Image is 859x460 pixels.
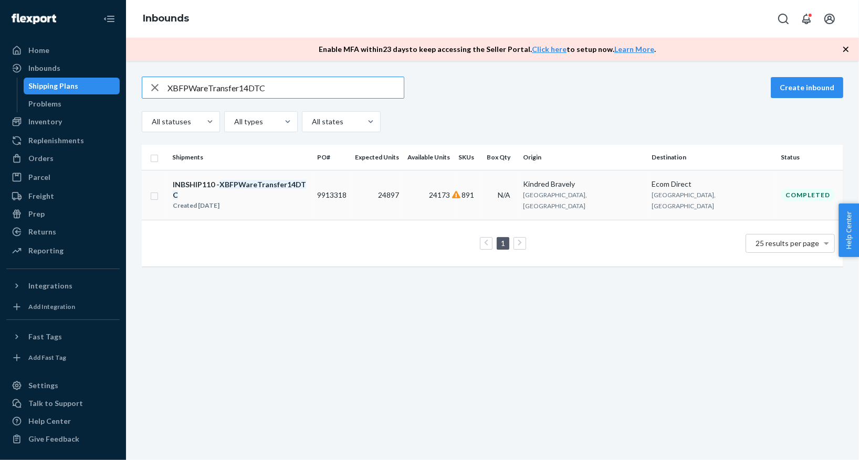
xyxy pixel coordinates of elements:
div: Fast Tags [28,331,62,342]
button: Close Navigation [99,8,120,29]
div: Inbounds [28,63,60,73]
div: Replenishments [28,135,84,146]
th: Available Units [403,145,454,170]
th: PO# [313,145,351,170]
a: Orders [6,150,120,167]
input: Search inbounds by name, destination, msku... [167,77,404,98]
div: Add Fast Tag [28,353,66,362]
a: Add Fast Tag [6,349,120,366]
button: Help Center [839,204,859,257]
th: Origin [519,145,647,170]
a: Problems [24,95,120,112]
span: [GEOGRAPHIC_DATA], [GEOGRAPHIC_DATA] [652,191,716,210]
th: Destination [648,145,777,170]
div: Add Integration [28,302,75,311]
div: Talk to Support [28,398,83,409]
span: N/A [498,190,510,199]
button: Integrations [6,277,120,294]
th: Box Qty [483,145,519,170]
input: All statuses [151,116,152,127]
div: Orders [28,153,54,164]
th: Status [777,145,843,170]
div: Prep [28,209,45,219]
a: Replenishments [6,132,120,149]
span: 891 [462,190,474,199]
a: Reporting [6,242,120,259]
a: Returns [6,223,120,240]
button: Open Search Box [773,8,794,29]
span: 24897 [378,190,399,199]
button: Open account menu [819,8,840,29]
th: SKUs [454,145,483,170]
div: Home [28,45,49,56]
div: Kindred Bravely [523,179,643,189]
div: Freight [28,191,54,201]
span: 25 results per page [756,239,820,248]
div: Ecom Direct [652,179,772,189]
div: Integrations [28,281,72,291]
div: Help Center [28,416,71,426]
a: Talk to Support [6,395,120,412]
a: Inbounds [143,13,189,24]
span: [GEOGRAPHIC_DATA], [GEOGRAPHIC_DATA] [523,191,587,210]
ol: breadcrumbs [134,4,197,34]
div: Problems [29,99,62,109]
input: All states [311,116,312,127]
a: Add Integration [6,298,120,315]
div: Completed [781,188,835,201]
p: Enable MFA within 23 days to keep accessing the Seller Portal. to setup now. . [319,44,656,55]
img: Flexport logo [12,14,56,24]
a: Home [6,42,120,59]
a: Freight [6,188,120,205]
a: Page 1 is your current page [499,239,507,248]
a: Parcel [6,169,120,186]
div: Give Feedback [28,434,79,444]
div: Reporting [28,245,64,256]
div: INBSHIP110 - [173,179,308,200]
th: Expected Units [351,145,403,170]
a: Prep [6,206,120,222]
a: Learn More [614,45,654,54]
div: Settings [28,380,58,391]
a: Settings [6,377,120,394]
a: Shipping Plans [24,78,120,94]
a: Click here [532,45,567,54]
a: Inbounds [6,60,120,77]
div: Parcel [28,172,50,183]
a: Inventory [6,113,120,130]
th: Shipments [168,145,313,170]
a: Help Center [6,413,120,430]
button: Open notifications [796,8,817,29]
div: Shipping Plans [29,81,79,91]
td: 9913318 [313,170,351,220]
div: Created [DATE] [173,200,308,211]
div: Returns [28,227,56,237]
input: All types [233,116,234,127]
div: Inventory [28,116,62,127]
span: 24173 [429,190,450,199]
button: Create inbound [771,77,843,98]
button: Fast Tags [6,328,120,345]
em: XBFPWareTransfer14DTC [173,180,306,199]
button: Give Feedback [6,431,120,447]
